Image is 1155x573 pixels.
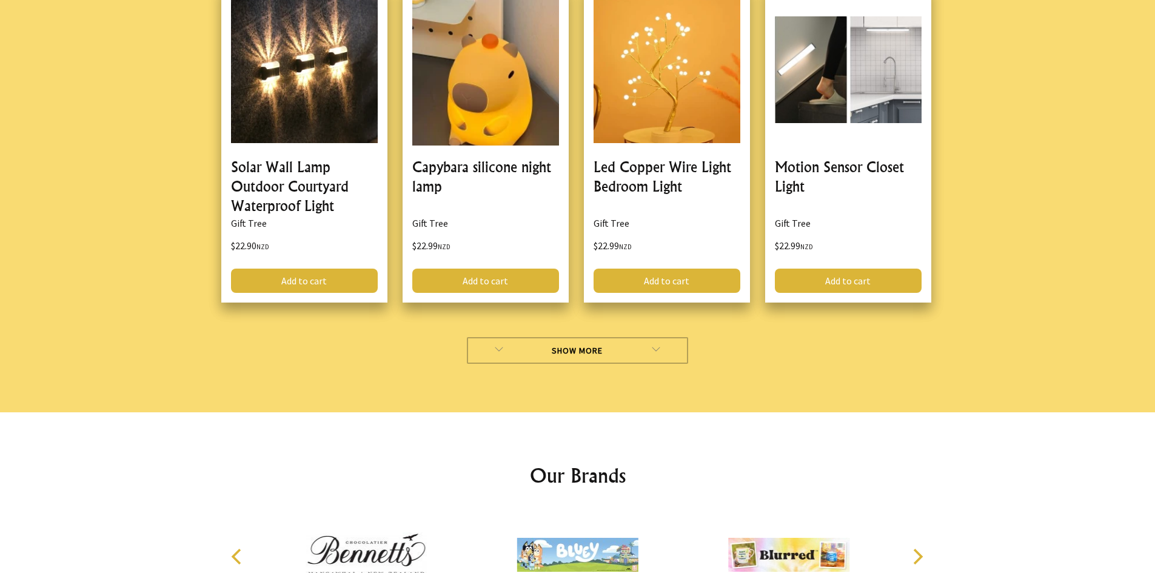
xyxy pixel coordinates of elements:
[412,269,559,293] a: Add to cart
[225,543,252,570] button: Previous
[904,543,931,570] button: Next
[219,461,937,490] h2: Our Brands
[467,337,688,364] a: Show More
[775,269,922,293] a: Add to cart
[231,269,378,293] a: Add to cart
[594,269,740,293] a: Add to cart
